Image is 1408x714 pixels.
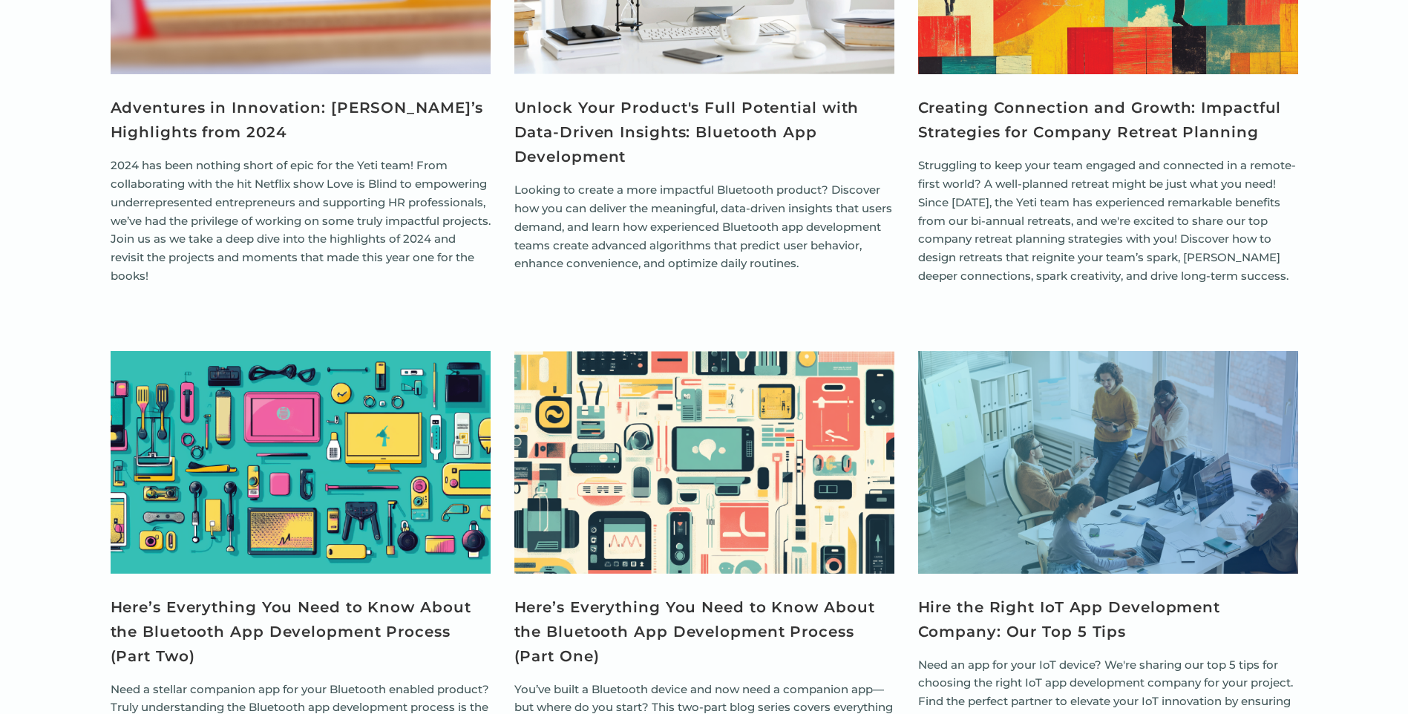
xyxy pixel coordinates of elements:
[918,351,1298,574] a: View Article
[111,157,491,285] p: 2024 has been nothing short of epic for the Yeti team! From collaborating with the hit Netflix sh...
[111,351,491,574] a: View Article
[918,351,1298,574] img: IoT app development company working
[918,96,1298,145] a: Creating Connection and Growth: Impactful Strategies for Company Retreat Planning
[918,157,1298,285] p: Struggling to keep your team engaged and connected in a remote-first world? A well-planned retrea...
[111,595,491,669] a: Here’s Everything You Need to Know About the Bluetooth App Development Process (Part Two)
[111,96,491,145] a: Adventures in Innovation: [PERSON_NAME]’s Highlights from 2024
[514,96,894,169] a: Unlock Your Product's Full Potential with Data-Driven Insights: Bluetooth App Development
[514,181,894,273] p: Looking to create a more impactful Bluetooth product? Discover how you can deliver the meaningful...
[111,351,491,574] img: an illustration of bluetooth app development products
[514,351,894,574] img: illustration of bluetooth app development products
[918,595,1298,644] a: Hire the Right IoT App Development Company: Our Top 5 Tips
[514,351,894,574] a: View Article
[514,595,894,669] a: Here’s Everything You Need to Know About the Bluetooth App Development Process (Part One)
